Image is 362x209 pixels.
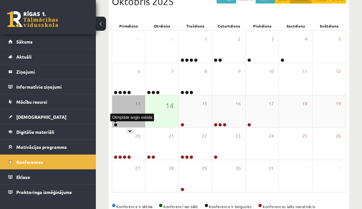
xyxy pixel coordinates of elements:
[145,21,179,30] div: Otrdiena
[135,133,140,140] span: 20
[110,114,154,121] div: Olimpiāde angļu valoda
[238,68,241,75] span: 9
[135,165,140,172] span: 27
[7,11,58,27] a: Rīgas 1. Tālmācības vidusskola
[138,68,140,75] span: 6
[16,189,72,195] span: Proktoringa izmēģinājums
[204,36,207,43] span: 1
[16,159,43,165] span: Konferences
[16,64,88,79] legend: Ziņojumi
[8,140,88,154] a: Motivācijas programma
[271,36,274,43] span: 3
[269,133,274,140] span: 24
[8,170,88,184] a: Eklase
[246,21,279,30] div: Piekdiena
[8,125,88,139] a: Digitālie materiāli
[238,36,241,43] span: 2
[16,174,30,180] span: Eklase
[16,39,33,44] span: Sākums
[8,34,88,49] a: Sākums
[8,109,88,124] a: [DEMOGRAPHIC_DATA]
[169,133,174,140] span: 21
[235,100,241,107] span: 16
[179,21,212,30] div: Trešdiena
[204,68,207,75] span: 8
[16,144,67,150] span: Motivācijas programma
[166,100,174,111] span: 14
[16,79,88,94] legend: Informatīvie ziņojumi
[336,68,341,75] span: 12
[305,165,307,172] span: 1
[16,99,47,105] span: Mācību resursi
[16,54,32,60] span: Aktuāli
[8,94,88,109] a: Mācību resursi
[336,133,341,140] span: 26
[235,165,241,172] span: 30
[338,36,341,43] span: 5
[169,36,174,43] span: 30
[8,64,88,79] a: Ziņojumi
[202,165,207,172] span: 29
[338,165,341,172] span: 2
[336,100,341,107] span: 19
[202,133,207,140] span: 22
[135,36,140,43] span: 29
[269,100,274,107] span: 17
[8,49,88,64] a: Aktuāli
[269,165,274,172] span: 31
[269,68,274,75] span: 10
[135,100,140,107] span: 13
[305,36,307,43] span: 4
[235,133,241,140] span: 23
[312,21,346,30] div: Svētdiena
[302,133,307,140] span: 25
[8,79,88,94] a: Informatīvie ziņojumi
[16,114,66,120] span: [DEMOGRAPHIC_DATA]
[302,68,307,75] span: 11
[171,68,174,75] span: 7
[279,21,313,30] div: Sestdiena
[112,21,145,30] div: Pirmdiena
[212,21,246,30] div: Ceturtdiena
[169,165,174,172] span: 28
[202,100,207,107] span: 15
[16,129,54,135] span: Digitālie materiāli
[302,100,307,107] span: 18
[8,185,88,199] a: Proktoringa izmēģinājums
[8,155,88,169] a: Konferences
